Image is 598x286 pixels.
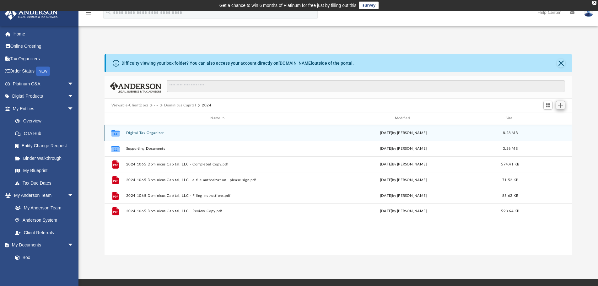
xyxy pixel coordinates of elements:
[36,67,50,76] div: NEW
[9,226,80,239] a: Client Referrals
[9,251,77,264] a: Box
[85,12,92,16] a: menu
[9,115,83,127] a: Overview
[9,127,83,140] a: CTA Hub
[3,8,60,20] img: Anderson Advisors Platinum Portal
[167,80,565,92] input: Search files and folders
[312,146,495,151] div: [DATE] by [PERSON_NAME]
[126,194,309,198] button: 2024 1065 Dominicus Capital, LLC - Filing Instructions.pdf
[126,178,309,182] button: 2024 1065 Dominicus Capital, LLC - e-file authorization - please sign.pdf
[312,177,495,183] div: [DATE] by [PERSON_NAME]
[498,116,523,121] div: Size
[107,116,123,121] div: id
[126,162,309,166] button: 2024 1065 Dominicus Capital, LLC - Completed Copy.pdf
[67,189,80,202] span: arrow_drop_down
[543,101,553,110] button: Switch to Grid View
[154,103,158,108] button: ···
[67,78,80,90] span: arrow_drop_down
[219,2,357,9] div: Get a chance to win 6 months of Platinum for free just by filling out this
[4,40,83,53] a: Online Ordering
[312,208,495,214] div: [DATE] by [PERSON_NAME]
[85,9,92,16] i: menu
[121,60,354,67] div: Difficulty viewing your box folder? You can also access your account directly on outside of the p...
[164,103,196,108] button: Dominicus Capital
[4,239,80,251] a: My Documentsarrow_drop_down
[9,177,83,189] a: Tax Due Dates
[126,116,309,121] div: Name
[4,65,83,78] a: Order StatusNEW
[126,147,309,151] button: Supporting Documents
[4,28,83,40] a: Home
[9,264,80,276] a: Meeting Minutes
[557,59,565,67] button: Close
[67,102,80,115] span: arrow_drop_down
[584,8,593,17] img: User Pic
[312,161,495,167] div: [DATE] by [PERSON_NAME]
[9,140,83,152] a: Entity Change Request
[67,239,80,252] span: arrow_drop_down
[4,52,83,65] a: Tax Organizers
[111,103,148,108] button: Viewable-ClientDocs
[4,78,83,90] a: Platinum Q&Aarrow_drop_down
[126,209,309,213] button: 2024 1065 Dominicus Capital, LLC - Review Copy.pdf
[202,103,212,108] button: 2024
[9,214,80,227] a: Anderson System
[9,202,77,214] a: My Anderson Team
[501,209,519,213] span: 593.64 KB
[67,90,80,103] span: arrow_drop_down
[359,2,379,9] a: survey
[501,162,519,166] span: 574.41 KB
[9,152,83,165] a: Binder Walkthrough
[4,102,83,115] a: My Entitiesarrow_drop_down
[4,189,80,202] a: My Anderson Teamarrow_drop_down
[502,178,518,181] span: 71.52 KB
[503,131,518,134] span: 8.28 MB
[4,90,83,103] a: Digital Productsarrow_drop_down
[503,147,518,150] span: 3.56 MB
[105,8,112,15] i: search
[312,130,495,136] div: [DATE] by [PERSON_NAME]
[312,193,495,198] div: [DATE] by [PERSON_NAME]
[556,101,565,110] button: Add
[126,131,309,135] button: Digital Tax Organizer
[502,194,518,197] span: 85.62 KB
[105,125,572,255] div: grid
[525,116,569,121] div: id
[9,165,80,177] a: My Blueprint
[312,116,495,121] div: Modified
[278,61,312,66] a: [DOMAIN_NAME]
[592,1,596,5] div: close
